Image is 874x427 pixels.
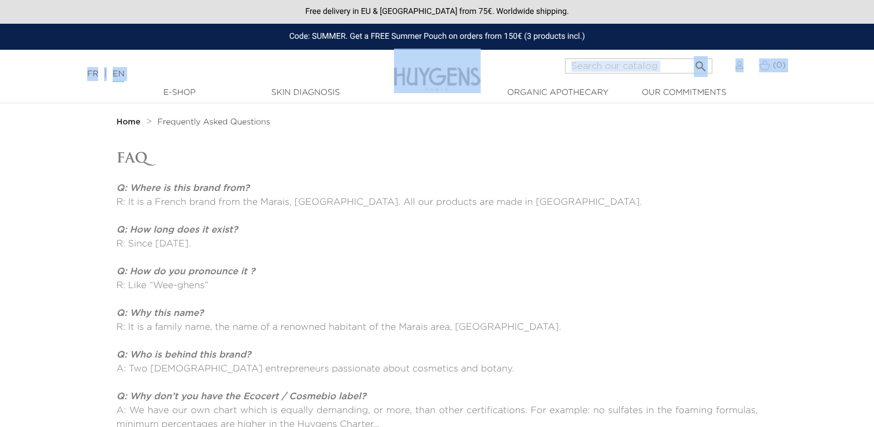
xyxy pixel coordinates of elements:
[117,279,758,293] p: R: Like “Wee-ghens”
[117,351,251,360] strong: Q: Who is behind this brand?
[117,267,255,277] strong: Q: How do you pronounce it ?
[117,309,204,318] strong: Q: Why this name?
[117,237,758,251] p: R: Since [DATE].
[117,362,758,376] p: A: Two [DEMOGRAPHIC_DATA] entrepreneurs passionate about cosmetics and botany.
[117,196,758,209] p: R: It is a French brand from the Marais, [GEOGRAPHIC_DATA]. All our products are made in [GEOGRAP...
[248,87,363,99] a: Skin Diagnosis
[117,226,238,235] strong: Q: How long does it exist?
[87,70,98,78] a: FR
[117,117,143,127] a: Home
[113,70,124,82] a: EN
[394,49,481,93] img: Huygens
[122,87,237,99] a: E-Shop
[158,118,270,126] span: Frequently Asked Questions
[81,67,355,81] div: |
[117,118,141,126] strong: Home
[117,392,366,402] strong: Q: Why don’t you have the Ecocert / Cosmebio label?
[158,117,270,127] a: Frequently Asked Questions
[565,58,712,73] input: Search
[690,55,711,71] button: 
[117,149,148,167] span: FAQ
[694,56,708,70] i: 
[117,184,250,193] em: Q: Where is this brand from?
[500,87,616,99] a: Organic Apothecary
[773,61,786,69] span: (0)
[117,321,758,334] p: R: It is a family name, the name of a renowned habitant of the Marais area, [GEOGRAPHIC_DATA].
[626,87,742,99] a: Our commitments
